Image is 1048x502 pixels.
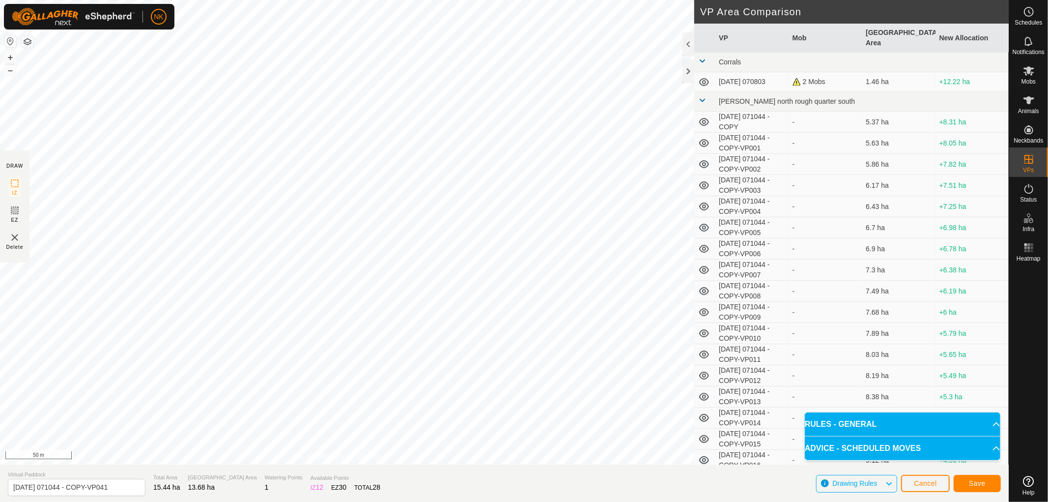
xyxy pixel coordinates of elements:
[715,260,788,281] td: [DATE] 071044 - COPY-VP007
[715,112,788,133] td: [DATE] 071044 - COPY
[9,232,21,243] img: VP
[793,371,858,381] div: -
[935,133,1009,154] td: +8.05 ha
[862,323,935,344] td: 7.89 ha
[715,24,788,53] th: VP
[22,36,33,48] button: Map Layers
[935,196,1009,217] td: +7.25 ha
[793,223,858,233] div: -
[935,365,1009,386] td: +5.49 ha
[1022,490,1035,496] span: Help
[793,117,858,127] div: -
[1020,197,1037,203] span: Status
[265,483,269,491] span: 1
[12,8,135,26] img: Gallagher Logo
[715,154,788,175] td: [DATE] 071044 - COPY-VP002
[862,154,935,175] td: 5.86 ha
[715,196,788,217] td: [DATE] 071044 - COPY-VP004
[715,133,788,154] td: [DATE] 071044 - COPY-VP001
[153,483,180,491] span: 15.44 ha
[935,302,1009,323] td: +6 ha
[805,443,921,454] span: ADVICE - SCHEDULED MOVES
[935,217,1009,238] td: +6.98 ha
[1018,108,1039,114] span: Animals
[715,365,788,386] td: [DATE] 071044 - COPY-VP012
[6,162,23,170] div: DRAW
[715,302,788,323] td: [DATE] 071044 - COPY-VP009
[8,471,145,479] span: Virtual Paddock
[793,413,858,423] div: -
[793,392,858,402] div: -
[862,238,935,260] td: 6.9 ha
[935,112,1009,133] td: +8.31 ha
[4,64,16,76] button: –
[862,260,935,281] td: 7.3 ha
[1015,20,1042,26] span: Schedules
[188,473,257,482] span: [GEOGRAPHIC_DATA] Area
[793,244,858,254] div: -
[354,482,380,493] div: TOTAL
[6,243,24,251] span: Delete
[331,482,346,493] div: EZ
[862,24,935,53] th: [GEOGRAPHIC_DATA] Area
[715,217,788,238] td: [DATE] 071044 - COPY-VP005
[1021,79,1036,85] span: Mobs
[805,437,1000,460] p-accordion-header: ADVICE - SCHEDULED MOVES
[789,24,862,53] th: Mob
[862,72,935,92] td: 1.46 ha
[862,365,935,386] td: 8.19 ha
[715,323,788,344] td: [DATE] 071044 - COPY-VP010
[715,281,788,302] td: [DATE] 071044 - COPY-VP008
[153,473,180,482] span: Total Area
[1013,49,1045,55] span: Notifications
[935,344,1009,365] td: +5.65 ha
[793,350,858,360] div: -
[12,189,18,197] span: IZ
[715,450,788,471] td: [DATE] 071044 - COPY-VP016
[793,159,858,170] div: -
[793,180,858,191] div: -
[793,77,858,87] div: 2 Mobs
[862,302,935,323] td: 7.68 ha
[1017,256,1041,262] span: Heatmap
[862,386,935,408] td: 8.38 ha
[4,52,16,63] button: +
[901,475,950,492] button: Cancel
[935,281,1009,302] td: +6.19 ha
[862,196,935,217] td: 6.43 ha
[793,202,858,212] div: -
[935,238,1009,260] td: +6.78 ha
[862,344,935,365] td: 8.03 ha
[1022,226,1034,232] span: Infra
[935,175,1009,196] td: +7.51 ha
[793,265,858,275] div: -
[862,217,935,238] td: 6.7 ha
[715,429,788,450] td: [DATE] 071044 - COPY-VP015
[154,12,163,22] span: NK
[715,408,788,429] td: [DATE] 071044 - COPY-VP014
[715,175,788,196] td: [DATE] 071044 - COPY-VP003
[832,479,877,487] span: Drawing Rules
[700,6,1009,18] h2: VP Area Comparison
[793,286,858,296] div: -
[935,72,1009,92] td: +12.22 ha
[935,323,1009,344] td: +5.79 ha
[719,58,741,66] span: Corrals
[1009,472,1048,500] a: Help
[311,474,380,482] span: Available Points
[862,175,935,196] td: 6.17 ha
[4,35,16,47] button: Reset Map
[719,97,855,105] span: [PERSON_NAME] north rough quarter south
[935,260,1009,281] td: +6.38 ha
[1023,167,1034,173] span: VPs
[935,386,1009,408] td: +5.3 ha
[1014,138,1043,144] span: Neckbands
[969,479,986,487] span: Save
[339,483,347,491] span: 30
[862,408,935,429] td: 8.62 ha
[954,475,1001,492] button: Save
[793,307,858,318] div: -
[357,452,386,461] a: Contact Us
[316,483,324,491] span: 12
[935,408,1009,429] td: +5.06 ha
